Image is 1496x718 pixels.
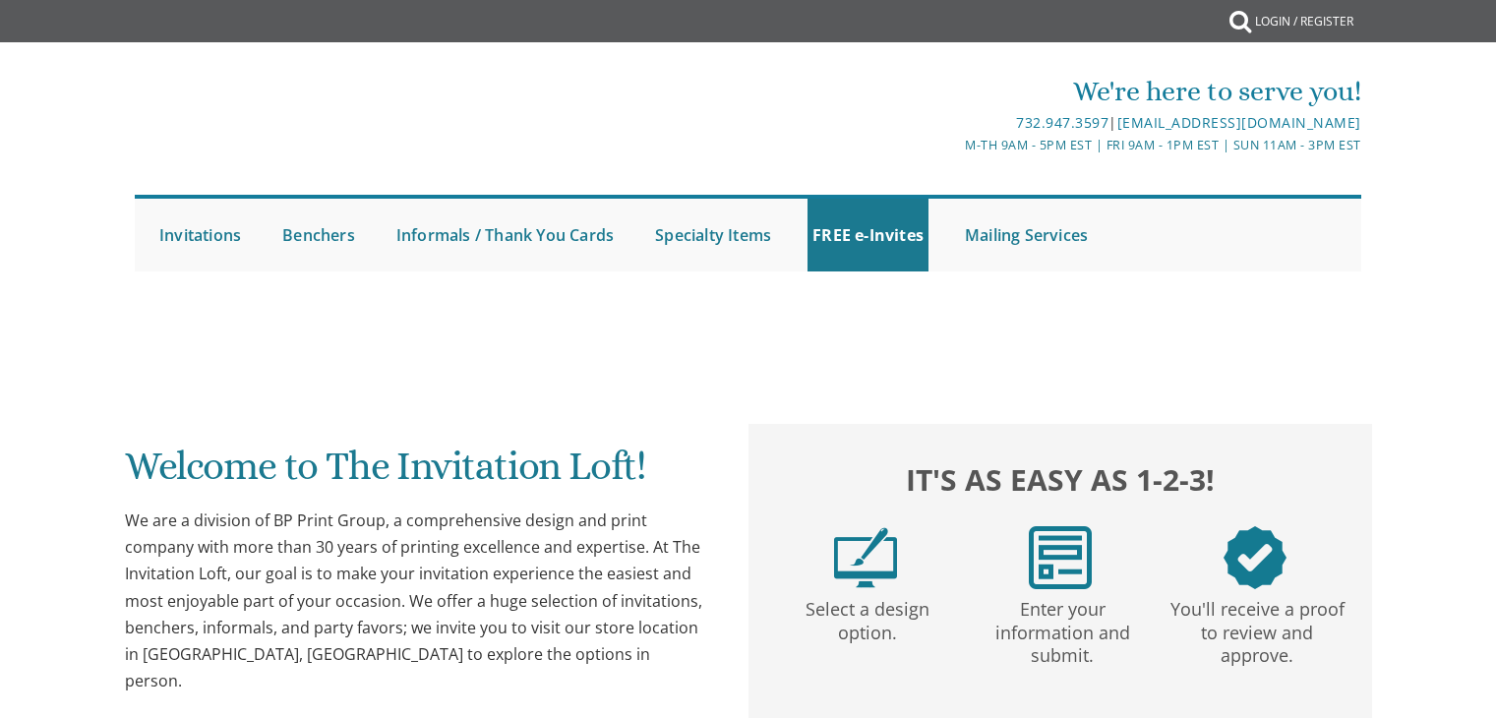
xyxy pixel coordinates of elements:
[650,199,776,271] a: Specialty Items
[1029,526,1092,589] img: step2.png
[125,508,709,694] div: We are a division of BP Print Group, a comprehensive design and print company with more than 30 y...
[768,457,1352,502] h2: It's as easy as 1-2-3!
[154,199,246,271] a: Invitations
[969,589,1156,668] p: Enter your information and submit.
[834,526,897,589] img: step1.png
[545,111,1361,135] div: |
[391,199,619,271] a: Informals / Thank You Cards
[808,199,928,271] a: FREE e-Invites
[1224,526,1287,589] img: step3.png
[1164,589,1350,668] p: You'll receive a proof to review and approve.
[1016,113,1108,132] a: 732.947.3597
[545,72,1361,111] div: We're here to serve you!
[125,445,709,503] h1: Welcome to The Invitation Loft!
[774,589,961,645] p: Select a design option.
[545,135,1361,155] div: M-Th 9am - 5pm EST | Fri 9am - 1pm EST | Sun 11am - 3pm EST
[960,199,1093,271] a: Mailing Services
[1117,113,1361,132] a: [EMAIL_ADDRESS][DOMAIN_NAME]
[277,199,360,271] a: Benchers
